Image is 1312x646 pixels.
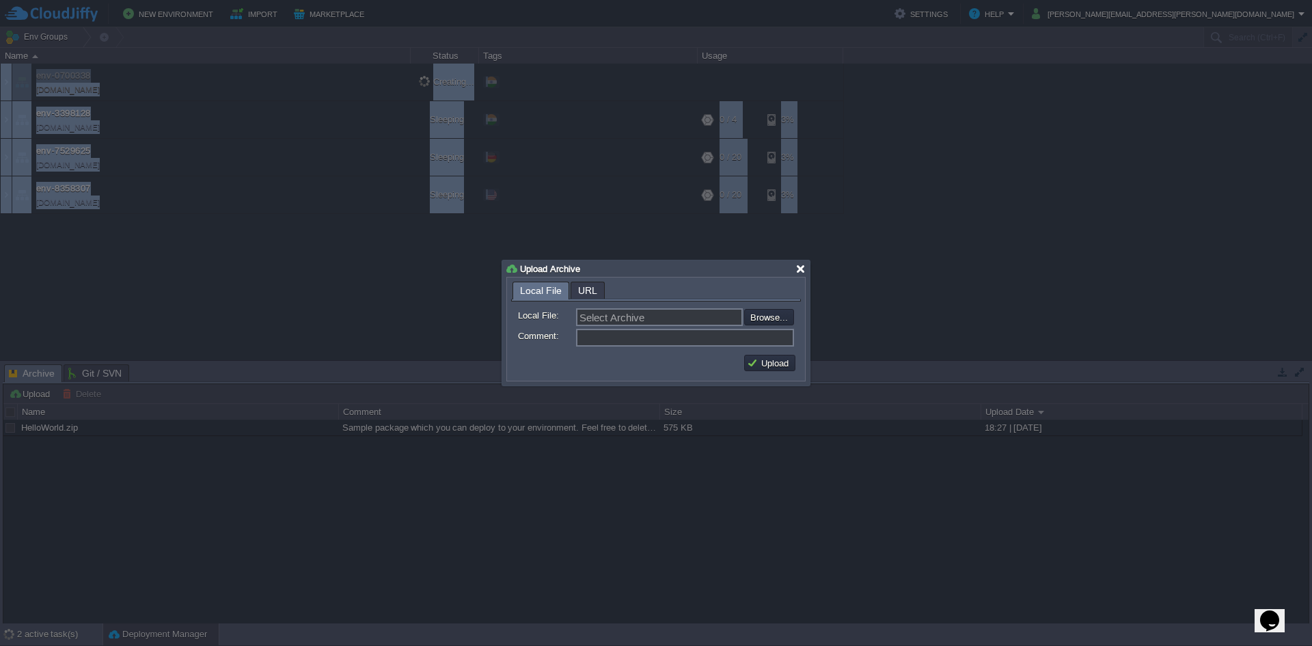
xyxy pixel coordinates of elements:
label: Comment: [518,329,575,343]
button: Upload [747,357,793,369]
span: Upload Archive [520,264,580,274]
iframe: chat widget [1255,591,1298,632]
span: URL [578,282,597,299]
label: Local File: [518,308,575,323]
span: Local File [520,282,562,299]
